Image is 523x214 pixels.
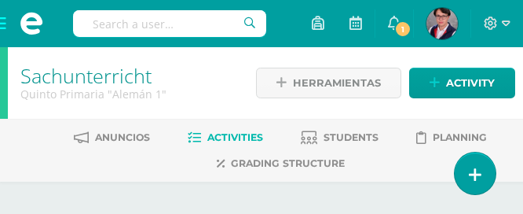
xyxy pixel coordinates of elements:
a: Herramientas [256,68,401,98]
a: Sachunterricht [20,62,152,89]
a: Students [301,125,379,150]
span: Activities [207,131,263,143]
a: Activity [409,68,515,98]
a: Anuncios [74,125,150,150]
a: Activities [188,125,263,150]
span: 1 [394,20,411,38]
span: Anuncios [95,131,150,143]
h1: Sachunterricht [20,65,236,87]
span: Herramientas [293,68,381,98]
img: 3d5d3fbbf55797b71de552028b9912e0.png [426,8,458,39]
span: Grading structure [231,157,345,169]
div: Quinto Primaria 'Alemán 1' [20,87,236,101]
span: Activity [446,68,495,98]
span: Students [324,131,379,143]
input: Search a user… [73,10,266,37]
a: Grading structure [217,151,345,176]
a: Planning [416,125,487,150]
span: Planning [433,131,487,143]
